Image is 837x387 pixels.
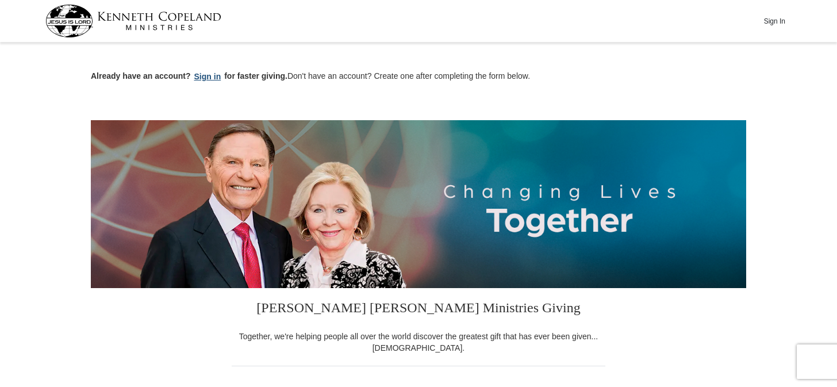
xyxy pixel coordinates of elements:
h3: [PERSON_NAME] [PERSON_NAME] Ministries Giving [232,288,605,331]
button: Sign In [757,12,792,30]
strong: Already have an account? for faster giving. [91,71,287,81]
img: kcm-header-logo.svg [45,5,221,37]
div: Together, we're helping people all over the world discover the greatest gift that has ever been g... [232,331,605,354]
button: Sign in [191,70,225,83]
p: Don't have an account? Create one after completing the form below. [91,70,746,83]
